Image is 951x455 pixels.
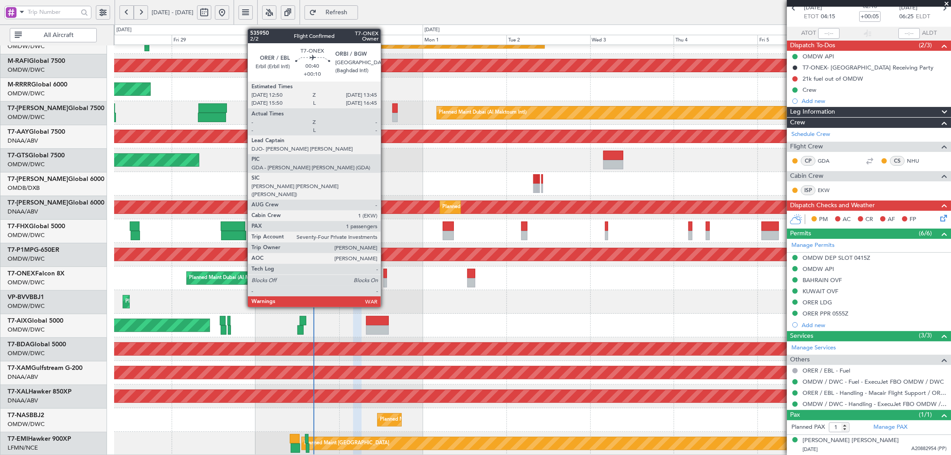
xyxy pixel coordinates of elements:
span: All Aircraft [24,32,94,38]
a: T7-NASBBJ2 [8,412,44,418]
a: NHU [907,157,927,165]
span: Flight Crew [790,142,823,152]
span: Permits [790,229,811,239]
a: Manage Permits [791,241,835,250]
div: Thu 4 [674,35,758,45]
span: (3/3) [919,331,932,340]
div: Wed 3 [590,35,674,45]
div: 21k fuel out of OMDW [803,75,863,82]
div: CS [890,156,905,166]
span: (2/3) [919,41,932,50]
a: OMDW/DWC [8,113,45,121]
span: Others [790,355,810,365]
div: Planned Maint Dubai (Al Maktoum Intl) [442,201,530,214]
a: T7-ONEXFalcon 8X [8,271,65,277]
label: Planned PAX [791,423,825,432]
span: [DATE] [899,4,918,12]
a: OMDB/DXB [8,184,40,192]
button: All Aircraft [10,28,97,42]
a: ORER / EBL - Handling - Macair Flight Support / ORER [803,389,947,397]
span: A20882954 (PP) [911,445,947,453]
span: [DATE] [803,446,818,453]
a: T7-[PERSON_NAME]Global 6000 [8,176,104,182]
a: OMDW/DWC [8,279,45,287]
span: T7-EMI [8,436,28,442]
span: CR [865,215,873,224]
div: Planned Maint Dubai (Al Maktoum Intl) [189,271,277,285]
a: Schedule Crew [791,130,830,139]
a: T7-GTSGlobal 7500 [8,152,65,159]
span: [DATE] [804,4,822,12]
span: [DATE] - [DATE] [152,8,193,16]
div: OMDW API [803,265,834,273]
div: Thu 28 [88,35,172,45]
input: --:-- [818,28,840,39]
span: 04:15 [821,12,835,21]
span: T7-[PERSON_NAME] [8,105,68,111]
a: DNAA/ABV [8,397,38,405]
span: T7-ONEX [8,271,35,277]
a: OMDW/DWC [8,231,45,239]
div: Mon 1 [423,35,506,45]
div: BAHRAIN OVF [803,276,842,284]
a: Manage PAX [873,423,907,432]
span: T7-XAM [8,365,31,371]
a: OMDW/DWC [8,90,45,98]
span: Pax [790,410,800,420]
div: Planned Maint [GEOGRAPHIC_DATA] ([GEOGRAPHIC_DATA] Intl) [273,177,422,190]
a: T7-FHXGlobal 5000 [8,223,65,230]
a: DNAA/ABV [8,208,38,216]
a: DNAA/ABV [8,137,38,145]
span: T7-P1MP [8,247,34,253]
a: OMDW/DWC [8,255,45,263]
span: (1/1) [919,410,932,419]
span: T7-[PERSON_NAME] [8,176,68,182]
div: Fri 5 [758,35,841,45]
a: M-RAFIGlobal 7500 [8,58,65,64]
div: Planned Maint Dubai (Al Maktoum Intl) [439,106,527,119]
div: CP [801,156,815,166]
span: FP [910,215,916,224]
a: T7-AIXGlobal 5000 [8,318,63,324]
a: T7-EMIHawker 900XP [8,436,71,442]
a: OMDW/DWC [8,66,45,74]
div: KUWAIT OVF [803,287,838,295]
span: PM [819,215,828,224]
span: Leg Information [790,107,835,117]
span: Dispatch Checks and Weather [790,201,875,211]
div: Planned Maint Dubai (Al Maktoum Intl) [125,295,213,308]
a: DNAA/ABV [8,373,38,381]
a: T7-XAMGulfstream G-200 [8,365,82,371]
span: AF [888,215,895,224]
a: OMDW / DWC - Handling - ExecuJet FBO OMDW / DWC [803,400,947,408]
span: T7-GTS [8,152,29,159]
span: T7-AAY [8,129,29,135]
div: Planned Maint [GEOGRAPHIC_DATA] [304,437,389,450]
div: [PERSON_NAME] [PERSON_NAME] [803,436,899,445]
span: (6/6) [919,229,932,238]
a: M-RRRRGlobal 6000 [8,82,67,88]
a: OMDW/DWC [8,326,45,334]
span: ELDT [916,12,930,21]
div: AOG Maint Dubai (Al Maktoum Intl) [282,106,363,119]
div: OMDW DEP SLOT 0415Z [803,254,870,262]
a: T7-AAYGlobal 7500 [8,129,65,135]
a: OMDW/DWC [8,302,45,310]
div: Tue 2 [506,35,590,45]
a: OMDW/DWC [8,42,45,50]
div: Add new [802,321,947,329]
div: ISP [801,185,815,195]
span: T7-BDA [8,341,30,348]
a: T7-BDAGlobal 5000 [8,341,66,348]
span: 06:25 [899,12,914,21]
a: LFMN/NCE [8,444,38,452]
div: [DATE] [424,26,440,34]
a: ORER / EBL - Fuel [803,367,850,374]
input: Trip Number [28,5,78,19]
span: T7-XAL [8,389,29,395]
div: T7-ONEX- [GEOGRAPHIC_DATA] Receiving Party [803,64,934,71]
span: Services [790,331,813,341]
button: Refresh [305,5,358,20]
a: GDA [818,157,838,165]
a: OMDW / DWC - Fuel - ExecuJet FBO OMDW / DWC [803,378,944,385]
